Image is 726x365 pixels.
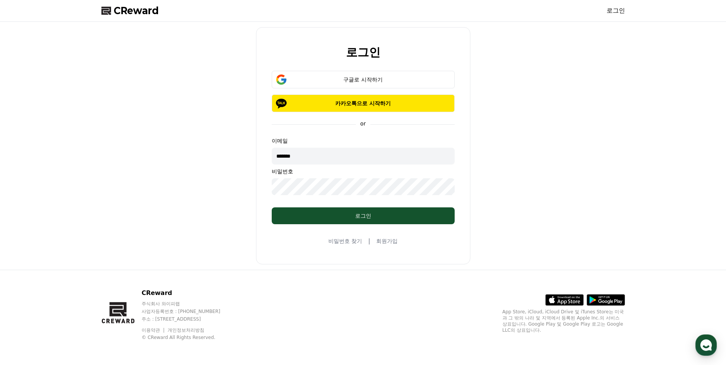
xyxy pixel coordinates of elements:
[272,168,455,175] p: 비밀번호
[142,308,235,314] p: 사업자등록번호 : [PHONE_NUMBER]
[99,243,147,262] a: 설정
[24,254,29,260] span: 홈
[142,316,235,322] p: 주소 : [STREET_ADDRESS]
[356,120,370,127] p: or
[51,243,99,262] a: 대화
[346,46,380,59] h2: 로그인
[502,309,625,333] p: App Store, iCloud, iCloud Drive 및 iTunes Store는 미국과 그 밖의 나라 및 지역에서 등록된 Apple Inc.의 서비스 상표입니다. Goo...
[101,5,159,17] a: CReward
[376,237,398,245] a: 회원가입
[368,236,370,246] span: |
[272,95,455,112] button: 카카오톡으로 시작하기
[283,99,444,107] p: 카카오톡으로 시작하기
[283,76,444,83] div: 구글로 시작하기
[287,212,439,220] div: 로그인
[2,243,51,262] a: 홈
[607,6,625,15] a: 로그인
[272,207,455,224] button: 로그인
[142,288,235,298] p: CReward
[114,5,159,17] span: CReward
[142,334,235,341] p: © CReward All Rights Reserved.
[272,71,455,88] button: 구글로 시작하기
[168,328,204,333] a: 개인정보처리방침
[70,254,79,261] span: 대화
[118,254,127,260] span: 설정
[142,301,235,307] p: 주식회사 와이피랩
[328,237,362,245] a: 비밀번호 찾기
[272,137,455,145] p: 이메일
[142,328,166,333] a: 이용약관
